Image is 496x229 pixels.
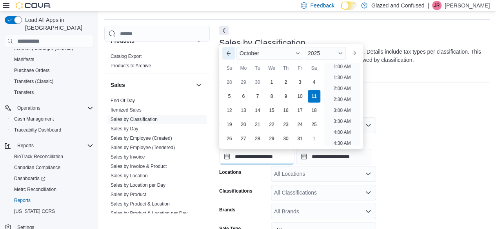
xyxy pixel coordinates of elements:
div: day-29 [237,76,250,88]
h3: Sales [111,81,125,89]
li: 1:30 AM [330,73,354,82]
div: day-11 [308,90,320,103]
button: Traceabilty Dashboard [8,124,96,135]
div: day-19 [223,118,236,131]
a: Transfers [11,88,37,97]
span: Sales by Employee (Created) [111,135,172,141]
a: Metrc Reconciliation [11,185,60,194]
p: Glazed and Confused [371,1,424,10]
div: day-14 [251,104,264,117]
div: day-25 [308,118,320,131]
a: Cash Management [11,114,57,124]
span: Sales by Classification [111,116,158,123]
a: BioTrack Reconciliation [11,152,66,161]
a: Traceabilty Dashboard [11,125,64,135]
div: day-30 [280,132,292,145]
div: Th [280,62,292,74]
span: Purchase Orders [14,67,50,74]
span: Traceabilty Dashboard [14,127,61,133]
span: Cash Management [11,114,93,124]
button: Metrc Reconciliation [8,184,96,195]
button: Reports [8,195,96,206]
span: Operations [14,103,93,113]
a: Catalog Export [111,54,142,59]
div: day-23 [280,118,292,131]
a: Sales by Employee (Tendered) [111,145,175,150]
span: Manifests [14,56,34,63]
label: Brands [219,207,235,213]
div: Sa [308,62,320,74]
p: | [427,1,429,10]
span: Sales by Location per Day [111,182,165,188]
span: Manifests [11,55,93,64]
span: Transfers [11,88,93,97]
span: Canadian Compliance [14,164,60,171]
span: Sales by Product [111,191,146,198]
div: day-12 [223,104,236,117]
button: Transfers [8,87,96,98]
span: BioTrack Reconciliation [11,152,93,161]
span: Metrc Reconciliation [11,185,93,194]
span: JR [434,1,440,10]
a: Sales by Invoice & Product [111,164,167,169]
input: Dark Mode [341,2,357,10]
li: 4:00 AM [330,128,354,137]
span: Reports [11,196,93,205]
div: day-24 [294,118,306,131]
a: Transfers (Classic) [11,77,56,86]
a: Reports [11,196,34,205]
div: Button. Open the year selector. 2025 is currently selected. [305,47,346,60]
a: End Of Day [111,98,135,103]
span: BioTrack Reconciliation [14,153,63,160]
label: Classifications [219,188,253,194]
a: Canadian Compliance [11,163,64,172]
a: Sales by Day [111,126,138,132]
div: day-20 [237,118,250,131]
div: day-15 [265,104,278,117]
button: Open list of options [365,189,371,196]
div: Mo [237,62,250,74]
div: Fr [294,62,306,74]
span: Sales by Invoice & Product [111,163,167,169]
div: day-5 [223,90,236,103]
span: Sales by Invoice [111,154,145,160]
div: day-21 [251,118,264,131]
a: Purchase Orders [11,66,53,75]
span: Reports [14,197,31,204]
div: day-13 [237,104,250,117]
span: Transfers [14,89,34,96]
a: Manifests [11,55,37,64]
button: Sales [111,81,193,89]
div: Jackie Rosek [432,1,441,10]
div: day-17 [294,104,306,117]
span: Purchase Orders [11,66,93,75]
p: [PERSON_NAME] [445,1,490,10]
a: Products to Archive [111,63,151,69]
span: Dashboards [14,175,45,182]
div: day-1 [308,132,320,145]
div: day-6 [237,90,250,103]
a: Sales by Product & Location [111,201,170,207]
button: Open list of options [365,208,371,215]
div: day-18 [308,104,320,117]
div: day-26 [223,132,236,145]
span: Sales by Employee (Tendered) [111,144,175,151]
button: Operations [14,103,44,113]
li: 2:30 AM [330,95,354,104]
button: Transfers (Classic) [8,76,96,87]
span: Reports [14,141,93,150]
div: day-29 [265,132,278,145]
div: day-28 [251,132,264,145]
button: BioTrack Reconciliation [8,151,96,162]
span: Transfers (Classic) [14,78,53,85]
div: day-30 [251,76,264,88]
span: Canadian Compliance [11,163,93,172]
a: [US_STATE] CCRS [11,207,58,216]
span: Catalog Export [111,53,142,60]
button: Sales [194,80,203,90]
div: day-2 [280,76,292,88]
span: Load All Apps in [GEOGRAPHIC_DATA] [22,16,93,32]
